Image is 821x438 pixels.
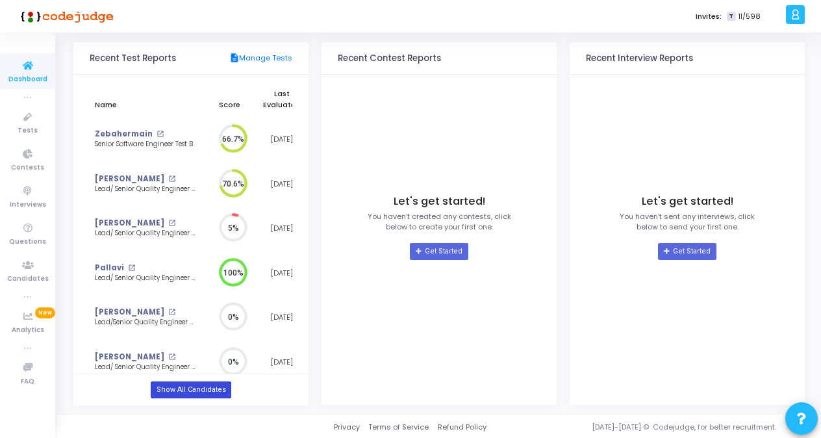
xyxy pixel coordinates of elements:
[90,53,176,64] h3: Recent Test Reports
[258,295,307,340] td: [DATE]
[258,81,307,117] th: Last Evaluated
[368,211,511,233] p: You haven’t created any contests, click below to create your first one.
[95,352,164,363] a: [PERSON_NAME]
[696,11,722,22] label: Invites:
[258,162,307,207] td: [DATE]
[95,363,196,372] div: Lead/ Senior Quality Engineer Test 2
[642,195,733,208] h4: Let's get started!
[258,251,307,296] td: [DATE]
[201,81,258,117] th: Score
[10,200,46,211] span: Interviews
[95,140,196,149] div: Senior Software Engineer Test B
[95,307,164,318] a: [PERSON_NAME]
[95,274,196,283] div: Lead/ Senior Quality Engineer Test 2
[438,422,486,433] a: Refund Policy
[157,131,164,138] mat-icon: open_in_new
[229,53,239,64] mat-icon: description
[368,422,429,433] a: Terms of Service
[95,185,196,194] div: Lead/ Senior Quality Engineer Test 4
[258,117,307,162] td: [DATE]
[620,211,755,233] p: You haven’t sent any interviews, click below to send your first one.
[168,309,175,316] mat-icon: open_in_new
[95,263,124,274] a: Pallavi
[95,129,153,140] a: Zebahermain
[151,381,231,398] a: Show All Candidates
[95,218,164,229] a: [PERSON_NAME]
[229,53,292,64] a: Manage Tests
[739,11,761,22] span: 11/598
[12,325,44,336] span: Analytics
[128,264,135,272] mat-icon: open_in_new
[727,12,735,21] span: T
[18,125,38,136] span: Tests
[334,422,360,433] a: Privacy
[394,195,485,208] h4: Let's get started!
[410,243,468,260] a: Get Started
[95,229,196,238] div: Lead/ Senior Quality Engineer Test 1
[8,74,47,85] span: Dashboard
[168,354,175,361] mat-icon: open_in_new
[486,422,805,433] div: [DATE]-[DATE] © Codejudge, for better recruitment.
[7,274,49,285] span: Candidates
[338,53,441,64] h3: Recent Contest Reports
[258,206,307,251] td: [DATE]
[11,162,44,174] span: Contests
[21,376,34,387] span: FAQ
[90,81,201,117] th: Name
[168,175,175,183] mat-icon: open_in_new
[658,243,716,260] a: Get Started
[95,318,196,328] div: Lead/Senior Quality Engineer Test 6
[9,237,46,248] span: Questions
[16,3,114,29] img: logo
[586,53,693,64] h3: Recent Interview Reports
[35,307,55,318] span: New
[168,220,175,227] mat-icon: open_in_new
[95,174,164,185] a: [PERSON_NAME]
[258,340,307,385] td: [DATE]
